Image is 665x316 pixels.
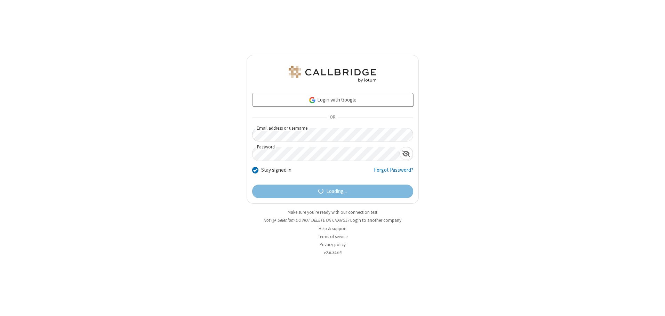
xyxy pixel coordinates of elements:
a: Terms of service [318,234,347,240]
img: QA Selenium DO NOT DELETE OR CHANGE [287,66,378,82]
a: Make sure you're ready with our connection test [288,209,377,215]
a: Login with Google [252,93,413,107]
button: Loading... [252,185,413,198]
li: Not QA Selenium DO NOT DELETE OR CHANGE? [247,217,419,224]
label: Stay signed in [261,166,291,174]
a: Help & support [319,226,347,232]
a: Forgot Password? [374,166,413,179]
a: Privacy policy [320,242,346,248]
span: OR [327,113,338,122]
input: Password [253,147,399,161]
button: Login to another company [350,217,401,224]
input: Email address or username [252,128,413,141]
img: google-icon.png [309,96,316,104]
li: v2.6.349.6 [247,249,419,256]
span: Loading... [326,187,347,195]
div: Show password [399,147,413,160]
